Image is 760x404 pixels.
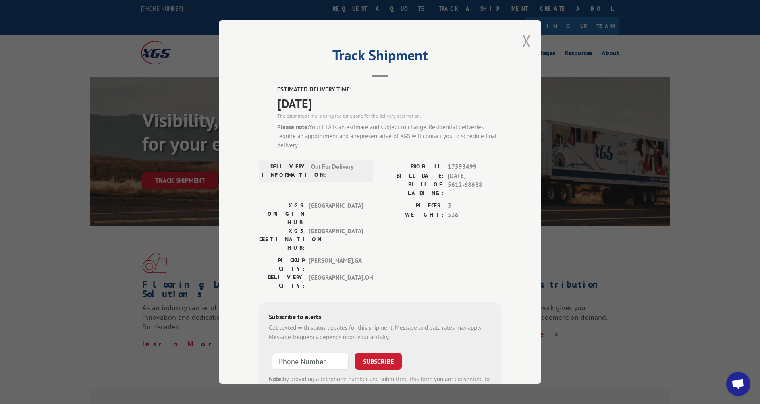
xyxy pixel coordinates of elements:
[448,180,501,197] span: 5612-68688
[309,256,363,273] span: [PERSON_NAME] , GA
[309,273,363,290] span: [GEOGRAPHIC_DATA] , OH
[259,227,305,252] label: XGS DESTINATION HUB:
[380,162,444,172] label: PROBILL:
[259,273,305,290] label: DELIVERY CITY:
[259,201,305,227] label: XGS ORIGIN HUB:
[269,312,491,323] div: Subscribe to alerts
[448,211,501,220] span: 536
[448,201,501,211] span: 3
[309,201,363,227] span: [GEOGRAPHIC_DATA]
[380,201,444,211] label: PIECES:
[380,172,444,181] label: BILL DATE:
[259,256,305,273] label: PICKUP CITY:
[269,323,491,342] div: Get texted with status updates for this shipment. Message and data rates may apply. Message frequ...
[380,180,444,197] label: BILL OF LADING:
[269,375,491,402] div: by providing a telephone number and submitting this form you are consenting to be contacted by SM...
[277,112,501,120] div: The estimated time is using the time zone for the delivery destination.
[522,30,531,52] button: Close modal
[311,162,365,179] span: Out For Delivery
[277,85,501,94] label: ESTIMATED DELIVERY TIME:
[272,353,349,370] input: Phone Number
[262,162,307,179] label: DELIVERY INFORMATION:
[355,353,402,370] button: SUBSCRIBE
[277,123,501,150] div: Your ETA is an estimate and subject to change. Residential deliveries require an appointment and ...
[269,375,283,383] strong: Note:
[726,372,750,396] div: Open chat
[380,211,444,220] label: WEIGHT:
[448,172,501,181] span: [DATE]
[448,162,501,172] span: 17593499
[277,123,309,131] strong: Please note:
[309,227,363,252] span: [GEOGRAPHIC_DATA]
[259,50,501,65] h2: Track Shipment
[277,94,501,112] span: [DATE]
